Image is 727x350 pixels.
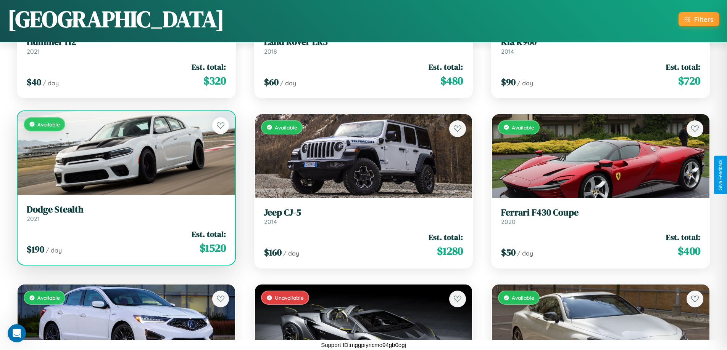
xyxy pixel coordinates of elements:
[264,207,463,226] a: Jeep CJ-52014
[264,246,282,259] span: $ 160
[192,229,226,240] span: Est. total:
[678,73,700,88] span: $ 720
[666,61,700,72] span: Est. total:
[429,61,463,72] span: Est. total:
[321,340,406,350] p: Support ID: mggpiyncmo94gb0ogj
[512,124,534,131] span: Available
[501,37,700,55] a: Kia K9002014
[440,73,463,88] span: $ 480
[27,204,226,215] h3: Dodge Stealth
[37,294,60,301] span: Available
[43,79,59,87] span: / day
[264,76,279,88] span: $ 60
[501,207,700,218] h3: Ferrari F430 Coupe
[27,215,40,222] span: 2021
[512,294,534,301] span: Available
[429,232,463,243] span: Est. total:
[501,246,516,259] span: $ 50
[694,15,713,23] div: Filters
[200,240,226,256] span: $ 1520
[666,232,700,243] span: Est. total:
[264,48,277,55] span: 2018
[275,294,304,301] span: Unavailable
[27,204,226,223] a: Dodge Stealth2021
[283,249,299,257] span: / day
[437,243,463,259] span: $ 1280
[501,207,700,226] a: Ferrari F430 Coupe2020
[678,243,700,259] span: $ 400
[280,79,296,87] span: / day
[203,73,226,88] span: $ 320
[679,12,719,26] button: Filters
[264,37,463,48] h3: Land Rover LR3
[27,48,40,55] span: 2021
[8,3,224,35] h1: [GEOGRAPHIC_DATA]
[27,243,44,256] span: $ 190
[275,124,297,131] span: Available
[517,79,533,87] span: / day
[264,37,463,55] a: Land Rover LR32018
[501,76,516,88] span: $ 90
[718,160,723,190] div: Give Feedback
[517,249,533,257] span: / day
[27,76,41,88] span: $ 40
[27,37,226,55] a: Hummer H22021
[46,246,62,254] span: / day
[501,48,514,55] span: 2014
[264,207,463,218] h3: Jeep CJ-5
[264,218,277,225] span: 2014
[27,37,226,48] h3: Hummer H2
[192,61,226,72] span: Est. total:
[501,218,516,225] span: 2020
[37,121,60,128] span: Available
[501,37,700,48] h3: Kia K900
[8,324,26,342] iframe: Intercom live chat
